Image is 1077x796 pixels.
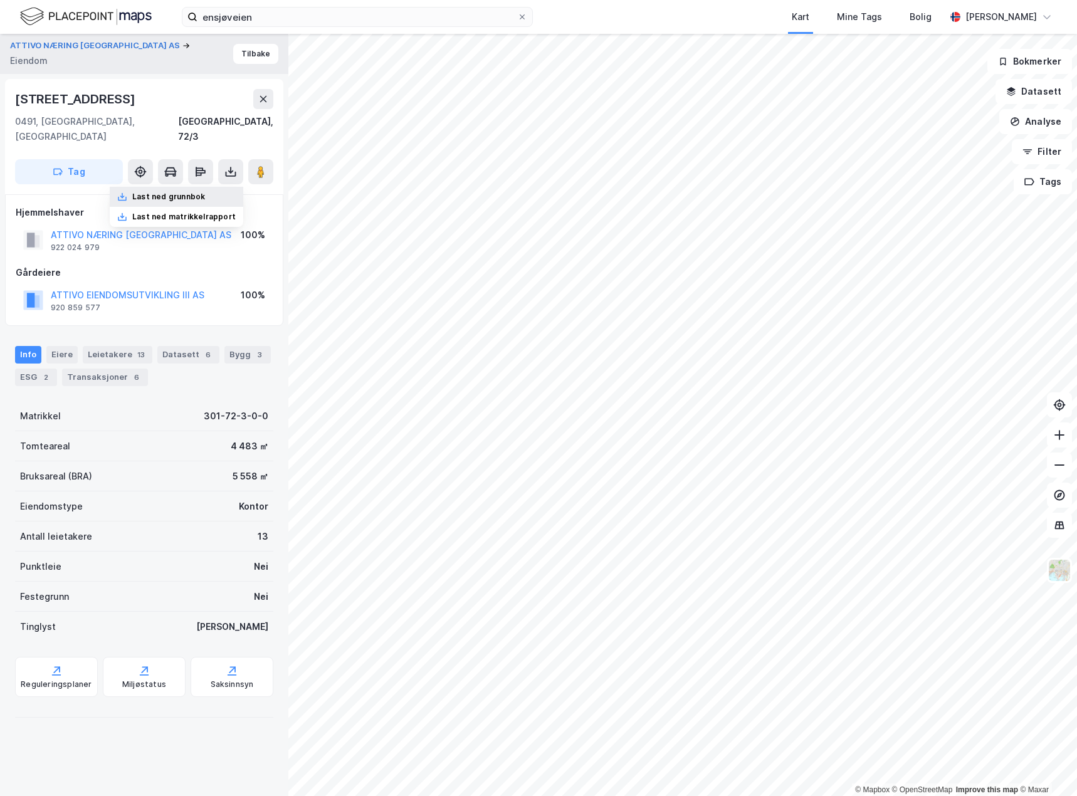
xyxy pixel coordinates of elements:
div: Bygg [224,346,271,364]
div: 100% [241,228,265,243]
button: Analyse [999,109,1072,134]
div: Kart [792,9,809,24]
a: Improve this map [956,785,1018,794]
div: [PERSON_NAME] [965,9,1037,24]
div: Saksinnsyn [211,679,254,689]
div: Eiendom [10,53,48,68]
div: Bruksareal (BRA) [20,469,92,484]
div: 6 [202,348,214,361]
iframe: Chat Widget [1014,736,1077,796]
div: 13 [258,529,268,544]
div: Transaksjoner [62,369,148,386]
div: 3 [253,348,266,361]
div: Nei [254,589,268,604]
div: Leietakere [83,346,152,364]
div: Eiere [46,346,78,364]
button: Tag [15,159,123,184]
div: Tomteareal [20,439,70,454]
div: 4 483 ㎡ [231,439,268,454]
button: ATTIVO NÆRING [GEOGRAPHIC_DATA] AS [10,39,182,52]
div: Last ned grunnbok [132,192,205,202]
div: ESG [15,369,57,386]
div: Antall leietakere [20,529,92,544]
div: 5 558 ㎡ [233,469,268,484]
div: 100% [241,288,265,303]
div: Eiendomstype [20,499,83,514]
div: Punktleie [20,559,61,574]
div: Info [15,346,41,364]
a: OpenStreetMap [892,785,953,794]
div: Matrikkel [20,409,61,424]
button: Bokmerker [987,49,1072,74]
div: [GEOGRAPHIC_DATA], 72/3 [178,114,273,144]
div: Datasett [157,346,219,364]
div: Festegrunn [20,589,69,604]
div: Kontor [239,499,268,514]
div: 0491, [GEOGRAPHIC_DATA], [GEOGRAPHIC_DATA] [15,114,178,144]
div: 6 [130,371,143,384]
div: Miljøstatus [122,679,166,689]
div: 920 859 577 [51,303,100,313]
div: Bolig [910,9,932,24]
div: 2 [39,371,52,384]
input: Søk på adresse, matrikkel, gårdeiere, leietakere eller personer [197,8,517,26]
div: 301-72-3-0-0 [204,409,268,424]
div: 13 [135,348,147,361]
img: Z [1048,558,1071,582]
div: Tinglyst [20,619,56,634]
button: Tags [1014,169,1072,194]
button: Tilbake [233,44,278,64]
div: Mine Tags [837,9,882,24]
div: Nei [254,559,268,574]
div: [PERSON_NAME] [196,619,268,634]
div: Reguleringsplaner [21,679,92,689]
div: 922 024 979 [51,243,100,253]
div: [STREET_ADDRESS] [15,89,138,109]
img: logo.f888ab2527a4732fd821a326f86c7f29.svg [20,6,152,28]
div: Last ned matrikkelrapport [132,212,236,222]
button: Datasett [996,79,1072,104]
a: Mapbox [855,785,890,794]
div: Hjemmelshaver [16,205,273,220]
button: Filter [1012,139,1072,164]
div: Gårdeiere [16,265,273,280]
